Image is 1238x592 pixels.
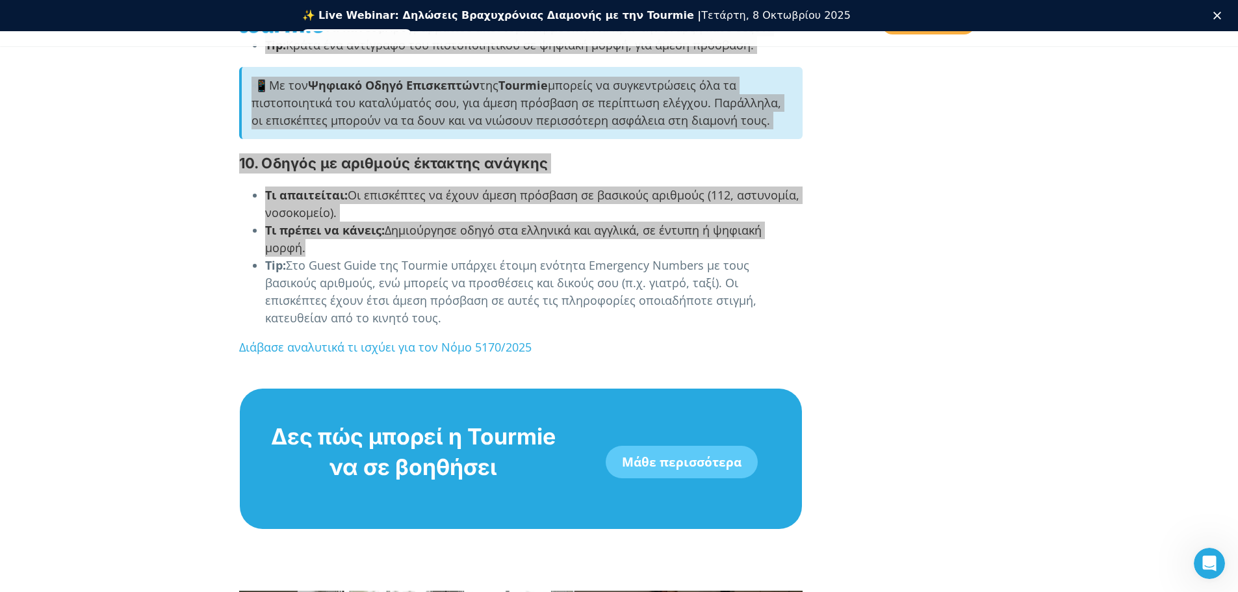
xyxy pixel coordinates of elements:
[302,29,412,45] a: Εγγραφείτε δωρεάν
[1194,548,1225,579] iframe: Intercom live chat
[239,67,803,139] div: 📲 Με τον της μπορείς να συγκεντρώσεις όλα τα πιστοποιητικά του καταλύματός σου, για άμεση πρόσβασ...
[265,222,385,238] strong: Τι πρέπει να κάνεις:
[1213,12,1226,19] div: Κλείσιμο
[271,423,556,480] span: Δες πώς μπορεί η Tourmie να σε βοηθήσει
[606,446,758,478] a: Μάθε περισσότερα
[265,37,286,53] strong: Tip:
[302,9,702,21] b: ✨ Live Webinar: Δηλώσεις Βραχυχρόνιας Διαμονής με την Tourmie |
[265,187,348,203] strong: Τι απαιτείται:
[265,257,286,273] strong: Tip:
[239,339,532,355] a: Διάβασε αναλυτικά τι ισχύει για τον Νόμο 5170/2025
[265,187,803,222] li: Οι επισκέπτες να έχουν άμεση πρόσβαση σε βασικούς αριθμούς (112, αστυνομία, νοσοκομείο).
[265,257,803,327] li: Στο Guest Guide της Tourmie υπάρχει έτοιμη ενότητα Emergency Numbers με τους βασικούς αριθμούς, ε...
[239,153,803,174] h4: 10. Οδηγός με αριθμούς έκτακτης ανάγκης
[265,222,803,257] li: Δημιούργησε οδηγό στα ελληνικά και αγγλικά, σε έντυπη ή ψηφιακή μορφή.
[302,9,851,22] div: Τετάρτη, 8 Οκτωβρίου 2025
[308,77,480,93] a: Ψηφιακό Οδηγό Επισκεπτών
[498,77,548,93] strong: Tourmie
